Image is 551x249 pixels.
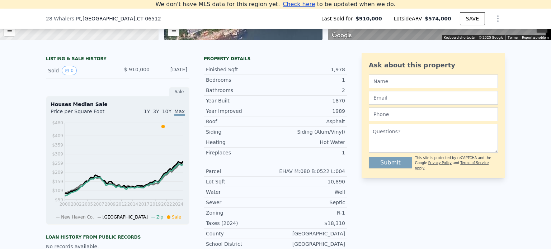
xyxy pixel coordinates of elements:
span: 10Y [162,109,171,114]
span: Max [174,109,185,116]
div: Sold [48,66,112,75]
button: Show Options [491,11,505,26]
button: View historical data [62,66,77,75]
tspan: 2022 [161,202,172,207]
a: Open this area in Google Maps (opens a new window) [330,31,354,40]
button: Keyboard shortcuts [444,35,475,40]
img: Google [330,31,354,40]
div: $18,310 [275,220,345,227]
div: Siding (Alum/Vinyl) [275,128,345,135]
div: This site is protected by reCAPTCHA and the Google and apply. [415,155,498,171]
div: Asphalt [275,118,345,125]
span: Last Sold for [321,15,356,22]
span: 1Y [144,109,150,114]
span: Zip [156,215,163,220]
div: Lot Sqft [206,178,275,185]
span: [GEOGRAPHIC_DATA] [103,215,148,220]
div: 10,890 [275,178,345,185]
div: Bedrooms [206,76,275,83]
div: 1 [275,76,345,83]
input: Email [369,91,498,105]
div: Loan history from public records [46,234,189,240]
tspan: 2024 [173,202,184,207]
tspan: 2007 [93,202,104,207]
tspan: 2002 [71,202,82,207]
button: SAVE [460,12,485,25]
span: New Haven Co. [61,215,94,220]
div: Year Built [206,97,275,104]
div: Houses Median Sale [51,101,185,108]
div: Price per Square Foot [51,108,118,119]
span: $ 910,000 [124,67,150,72]
div: Hot Water [275,139,345,146]
div: County [206,230,275,237]
div: [GEOGRAPHIC_DATA] [275,240,345,248]
div: Bathrooms [206,87,275,94]
div: Zoning [206,209,275,216]
div: Ask about this property [369,60,498,70]
tspan: $409 [52,133,63,138]
a: Report a problem [522,35,549,39]
div: School District [206,240,275,248]
tspan: $159 [52,179,63,184]
div: Sewer [206,199,275,206]
span: , CT 06512 [135,16,161,21]
div: Property details [204,56,347,62]
div: Septic [275,199,345,206]
div: [DATE] [155,66,187,75]
span: 3Y [153,109,159,114]
div: Siding [206,128,275,135]
tspan: 2005 [82,202,93,207]
span: Sale [172,215,181,220]
div: Taxes (2024) [206,220,275,227]
tspan: $480 [52,120,63,125]
div: 1989 [275,107,345,115]
div: 1,978 [275,66,345,73]
tspan: 2017 [138,202,150,207]
div: Finished Sqft [206,66,275,73]
tspan: $109 [52,188,63,193]
input: Phone [369,107,498,121]
div: 1 [275,149,345,156]
div: Fireplaces [206,149,275,156]
span: © 2025 Google [479,35,503,39]
span: $910,000 [355,15,382,22]
div: Well [275,188,345,196]
tspan: $309 [52,152,63,157]
input: Name [369,75,498,88]
tspan: $59 [55,197,63,202]
span: − [7,26,12,35]
a: Privacy Policy [428,161,452,165]
a: Terms (opens in new tab) [508,35,518,39]
div: EHAV M:080 B:0522 L:004 [275,168,345,175]
div: 2 [275,87,345,94]
div: LISTING & SALE HISTORY [46,56,189,63]
span: Lotside ARV [394,15,425,22]
a: Zoom out [168,25,179,36]
div: [GEOGRAPHIC_DATA] [275,230,345,237]
div: Parcel [206,168,275,175]
span: − [171,26,176,35]
span: Check here [283,1,315,8]
tspan: $209 [52,170,63,175]
div: Water [206,188,275,196]
span: $574,000 [425,16,451,21]
div: Year Improved [206,107,275,115]
tspan: 2019 [150,202,161,207]
a: Zoom out [4,25,15,36]
tspan: $259 [52,161,63,166]
tspan: $359 [52,143,63,148]
div: 1870 [275,97,345,104]
span: 28 Whalers Pt [46,15,81,22]
div: Heating [206,139,275,146]
div: Roof [206,118,275,125]
tspan: 2000 [60,202,71,207]
div: R-1 [275,209,345,216]
tspan: 2012 [116,202,127,207]
button: Submit [369,157,412,168]
a: Terms of Service [460,161,489,165]
tspan: 2009 [105,202,116,207]
span: , [GEOGRAPHIC_DATA] [81,15,161,22]
div: Sale [169,87,189,96]
tspan: 2014 [127,202,138,207]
